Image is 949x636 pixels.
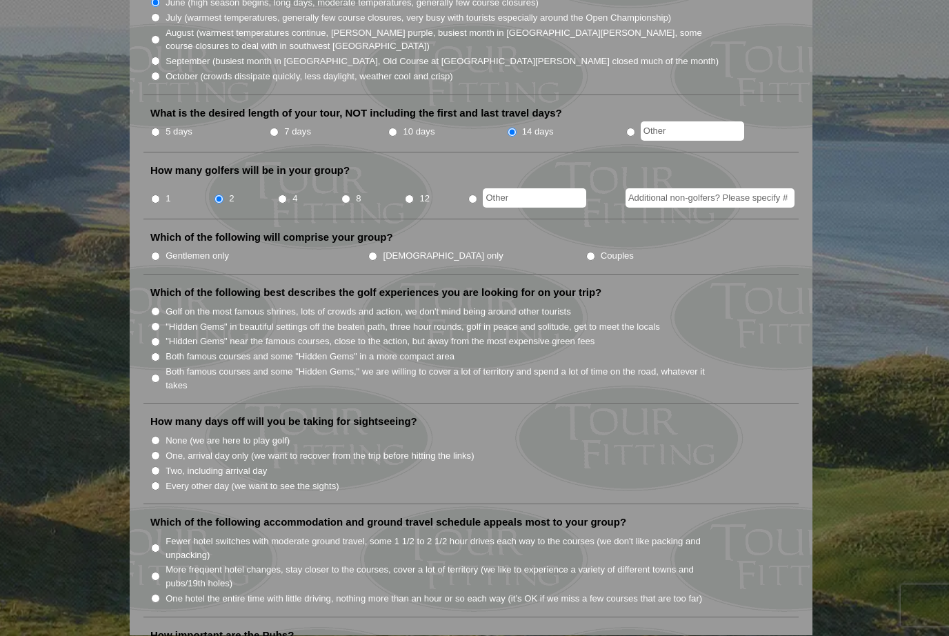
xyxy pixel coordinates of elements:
[383,250,503,264] label: [DEMOGRAPHIC_DATA] only
[626,189,795,208] input: Additional non-golfers? Please specify #
[166,480,339,494] label: Every other day (we want to see the sights)
[166,564,720,590] label: More frequent hotel changes, stay closer to the courses, cover a lot of territory (we like to exp...
[166,126,192,139] label: 5 days
[150,415,417,429] label: How many days off will you be taking for sightseeing?
[166,192,170,206] label: 1
[601,250,634,264] label: Couples
[483,189,586,208] input: Other
[150,231,393,245] label: Which of the following will comprise your group?
[229,192,234,206] label: 2
[522,126,554,139] label: 14 days
[166,366,720,392] label: Both famous courses and some "Hidden Gems," we are willing to cover a lot of territory and spend ...
[284,126,311,139] label: 7 days
[166,250,229,264] label: Gentlemen only
[150,516,626,530] label: Which of the following accommodation and ground travel schedule appeals most to your group?
[356,192,361,206] label: 8
[403,126,435,139] label: 10 days
[150,107,562,121] label: What is the desired length of your tour, NOT including the first and last travel days?
[292,192,297,206] label: 4
[166,55,719,69] label: September (busiest month in [GEOGRAPHIC_DATA], Old Course at [GEOGRAPHIC_DATA][PERSON_NAME] close...
[166,593,702,606] label: One hotel the entire time with little driving, nothing more than an hour or so each way (it’s OK ...
[419,192,430,206] label: 12
[166,350,454,364] label: Both famous courses and some "Hidden Gems" in a more compact area
[166,27,720,54] label: August (warmest temperatures continue, [PERSON_NAME] purple, busiest month in [GEOGRAPHIC_DATA][P...
[641,122,744,141] input: Other
[166,435,290,448] label: None (we are here to play golf)
[166,535,720,562] label: Fewer hotel switches with moderate ground travel, some 1 1/2 to 2 1/2 hour drives each way to the...
[166,450,474,464] label: One, arrival day only (we want to recover from the trip before hitting the links)
[150,286,601,300] label: Which of the following best describes the golf experiences you are looking for on your trip?
[166,306,571,319] label: Golf on the most famous shrines, lots of crowds and action, we don't mind being around other tour...
[166,465,267,479] label: Two, including arrival day
[166,321,660,335] label: "Hidden Gems" in beautiful settings off the beaten path, three hour rounds, golf in peace and sol...
[166,335,595,349] label: "Hidden Gems" near the famous courses, close to the action, but away from the most expensive gree...
[166,12,671,26] label: July (warmest temperatures, generally few course closures, very busy with tourists especially aro...
[150,164,350,178] label: How many golfers will be in your group?
[166,70,453,84] label: October (crowds dissipate quickly, less daylight, weather cool and crisp)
